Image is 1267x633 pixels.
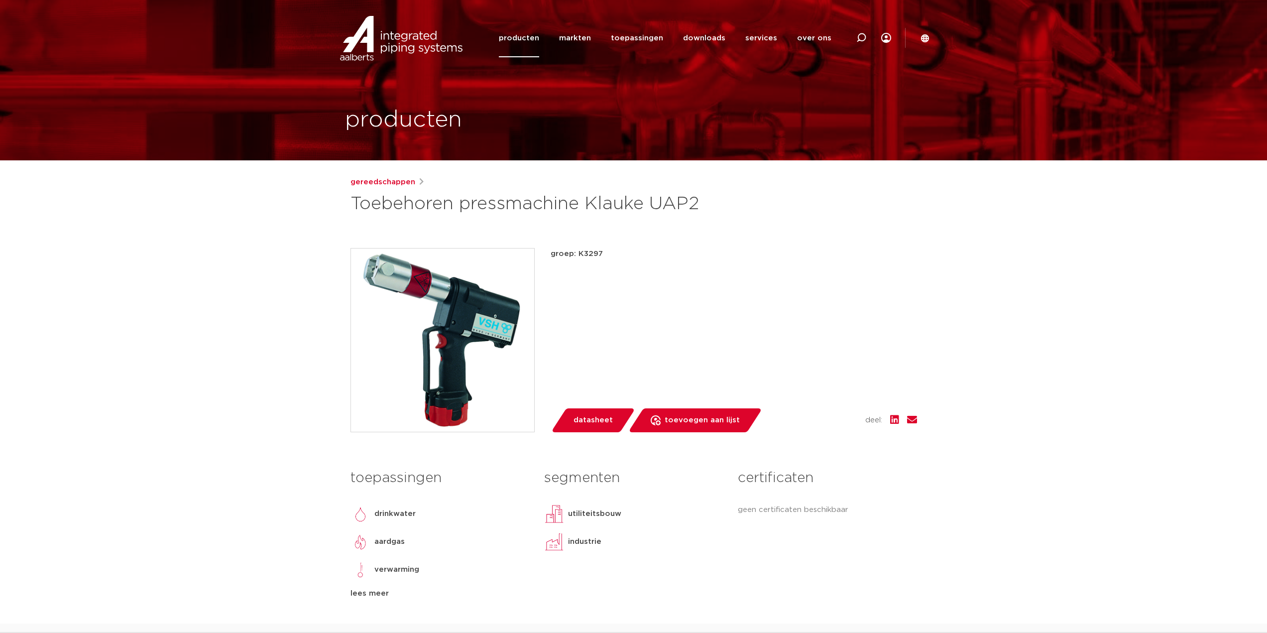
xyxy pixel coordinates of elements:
[551,248,917,260] p: groep: K3297
[738,468,917,488] h3: certificaten
[350,560,370,580] img: verwarming
[559,19,591,57] a: markten
[574,412,613,428] span: datasheet
[738,504,917,516] p: geen certificaten beschikbaar
[350,504,370,524] img: drinkwater
[374,508,416,520] p: drinkwater
[350,468,529,488] h3: toepassingen
[350,532,370,552] img: aardgas
[499,19,831,57] nav: Menu
[797,19,831,57] a: over ons
[350,192,724,216] h1: Toebehoren pressmachine Klauke UAP2
[568,536,601,548] p: industrie
[374,564,419,576] p: verwarming
[499,19,539,57] a: producten
[551,408,635,432] a: datasheet
[568,508,621,520] p: utiliteitsbouw
[745,19,777,57] a: services
[345,104,462,136] h1: producten
[683,19,725,57] a: downloads
[350,588,529,600] div: lees meer
[544,468,723,488] h3: segmenten
[881,27,891,49] div: my IPS
[665,412,740,428] span: toevoegen aan lijst
[544,504,564,524] img: utiliteitsbouw
[351,249,534,432] img: Product Image for Toebehoren pressmachine Klauke UAP2
[350,176,415,188] a: gereedschappen
[544,532,564,552] img: industrie
[865,414,882,426] span: deel:
[374,536,405,548] p: aardgas
[611,19,663,57] a: toepassingen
